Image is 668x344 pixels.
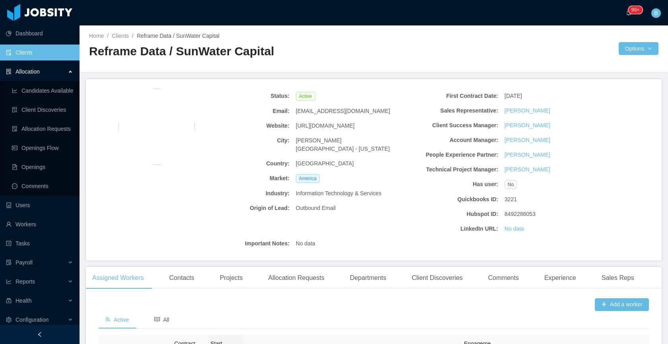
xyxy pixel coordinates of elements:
[16,297,31,304] span: Health
[595,298,649,311] button: icon: plusAdd a worker
[107,33,109,39] span: /
[163,267,201,289] div: Contacts
[105,317,111,322] i: icon: team
[296,189,381,198] span: Information Technology & Services
[400,225,498,233] b: LinkedIn URL:
[154,317,160,322] i: icon: read
[89,33,104,39] a: Home
[12,159,73,175] a: icon: file-textOpenings
[619,42,658,55] button: Optionsicon: down
[296,92,315,101] span: Active
[89,43,374,60] h2: Reframe Data / SunWater Capital
[400,195,498,204] b: Quickbooks ID:
[132,33,134,39] span: /
[400,180,498,189] b: Has user:
[12,140,73,156] a: icon: idcardOpenings Flow
[16,278,35,285] span: Reports
[400,121,498,130] b: Client Success Manager:
[505,210,536,218] span: 8492286053
[405,267,469,289] div: Client Discoveries
[191,239,289,248] b: Important Notes:
[400,92,498,100] b: First Contract Date:
[628,6,643,14] sup: 245
[191,159,289,168] b: Country:
[296,239,315,248] span: No data
[654,8,658,18] span: B
[296,136,394,153] span: [PERSON_NAME][GEOGRAPHIC_DATA] - [US_STATE]
[137,33,219,39] span: Reframe Data / SunWater Capital
[505,107,550,115] a: [PERSON_NAME]
[12,102,73,118] a: icon: file-searchClient Discoveries
[6,235,73,251] a: icon: profileTasks
[505,121,550,130] a: [PERSON_NAME]
[400,165,498,174] b: Technical Project Manager:
[505,165,550,174] a: [PERSON_NAME]
[16,68,40,75] span: Allocation
[296,159,354,168] span: [GEOGRAPHIC_DATA]
[505,225,524,233] a: No data
[505,195,517,204] span: 3221
[296,122,355,130] span: [URL][DOMAIN_NAME]
[6,279,12,284] i: icon: line-chart
[118,89,195,165] img: 13dd5110-b088-11ec-aae6-995e780d507d_62a366e8ca37a-400w.png
[191,107,289,115] b: Email:
[501,89,606,103] div: [DATE]
[12,83,73,99] a: icon: line-chartCandidates Available
[482,267,525,289] div: Comments
[400,210,498,218] b: Hubspot ID:
[626,10,631,16] i: icon: bell
[400,151,498,159] b: People Experience Partner:
[191,189,289,198] b: Industry:
[6,216,73,232] a: icon: userWorkers
[154,317,169,323] span: All
[191,174,289,183] b: Market:
[12,121,73,137] a: icon: file-doneAllocation Requests
[344,267,393,289] div: Departments
[595,267,641,289] div: Sales Reps
[505,151,550,159] a: [PERSON_NAME]
[86,267,150,289] div: Assigned Workers
[6,69,12,74] i: icon: solution
[6,317,12,323] i: icon: setting
[191,136,289,145] b: City:
[400,136,498,144] b: Account Manager:
[6,45,73,60] a: icon: auditClients
[505,136,550,144] a: [PERSON_NAME]
[191,122,289,130] b: Website:
[6,298,12,303] i: icon: medicine-box
[262,267,330,289] div: Allocation Requests
[505,180,517,189] span: No
[191,204,289,212] b: Origin of Lead:
[296,107,390,115] span: [EMAIL_ADDRESS][DOMAIN_NAME]
[6,260,12,265] i: icon: file-protect
[12,178,73,194] a: icon: messageComments
[112,33,129,39] a: Clients
[16,259,33,266] span: Payroll
[6,25,73,41] a: icon: pie-chartDashboard
[400,107,498,115] b: Sales Representative:
[16,317,49,323] span: Configuration
[191,92,289,100] b: Status:
[105,317,129,323] span: Active
[296,204,336,212] span: Outbound Email
[296,174,320,183] span: America
[538,267,583,289] div: Experience
[6,197,73,213] a: icon: robotUsers
[214,267,249,289] div: Projects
